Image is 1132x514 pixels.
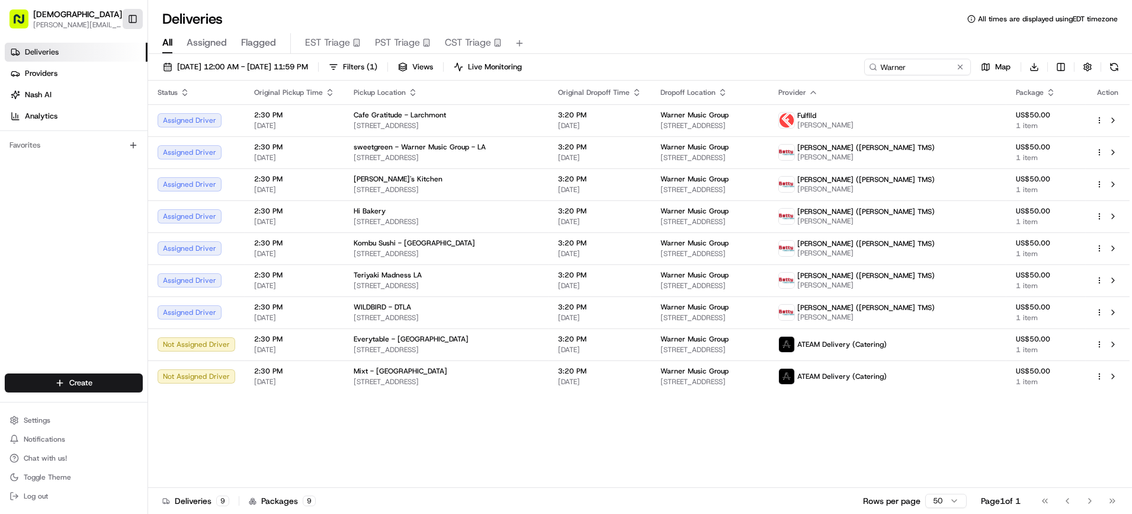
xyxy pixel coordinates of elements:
span: Map [995,62,1011,72]
img: betty.jpg [779,273,794,288]
span: 2:30 PM [254,302,335,312]
span: [DATE] [254,377,335,387]
span: [PERSON_NAME] ([PERSON_NAME] TMS) [797,175,935,184]
span: [STREET_ADDRESS] [660,281,759,290]
span: 2:30 PM [254,174,335,184]
span: US$50.00 [1016,206,1076,216]
img: ateam_logo.png [779,337,794,352]
span: [STREET_ADDRESS] [354,345,539,355]
span: 3:20 PM [558,142,642,152]
span: Deliveries [25,47,59,58]
span: Warner Music Group [660,174,729,184]
span: US$50.00 [1016,366,1076,376]
span: 1 item [1016,345,1076,355]
img: profile_Fulflld_OnFleet_Thistle_SF.png [779,113,794,128]
span: 1 item [1016,377,1076,387]
button: Notifications [5,431,143,448]
span: [DATE] [254,185,335,194]
h1: Deliveries [162,9,223,28]
span: Cafe Gratitude - Larchmont [354,110,446,120]
span: 1 item [1016,313,1076,323]
img: betty.jpg [779,177,794,192]
div: 9 [303,496,316,506]
span: Warner Music Group [660,366,729,376]
span: [STREET_ADDRESS] [354,249,539,258]
span: 2:30 PM [254,110,335,120]
span: US$50.00 [1016,142,1076,152]
button: Live Monitoring [448,59,527,75]
span: 2:30 PM [254,334,335,344]
span: EST Triage [305,36,350,50]
button: Filters(1) [323,59,383,75]
a: Analytics [5,107,147,126]
span: CST Triage [445,36,491,50]
span: [PERSON_NAME] ([PERSON_NAME] TMS) [797,143,935,152]
button: Map [976,59,1016,75]
span: ATEAM Delivery (Catering) [797,340,887,349]
span: 1 item [1016,217,1076,226]
span: [STREET_ADDRESS] [354,217,539,226]
span: [STREET_ADDRESS] [354,121,539,130]
span: [STREET_ADDRESS] [354,281,539,290]
button: Log out [5,488,143,505]
span: [DATE] [254,249,335,258]
span: Flagged [241,36,276,50]
span: [STREET_ADDRESS] [660,345,759,355]
span: Chat with us! [24,454,67,463]
span: Providers [25,68,57,79]
span: Everytable - [GEOGRAPHIC_DATA] [354,334,469,344]
span: [DATE] [254,345,335,355]
span: 3:20 PM [558,174,642,184]
span: Original Dropoff Time [558,88,630,97]
span: 2:30 PM [254,238,335,248]
span: 3:20 PM [558,206,642,216]
span: [PERSON_NAME] [797,184,935,194]
span: [DATE] [254,281,335,290]
button: Chat with us! [5,450,143,467]
span: Filters [343,62,377,72]
span: [PERSON_NAME] ([PERSON_NAME] TMS) [797,239,935,248]
div: Deliveries [162,495,229,507]
span: [DATE] [558,345,642,355]
span: Toggle Theme [24,473,71,482]
span: 1 item [1016,185,1076,194]
span: 1 item [1016,281,1076,290]
span: 2:30 PM [254,142,335,152]
span: Nash AI [25,90,52,100]
img: betty.jpg [779,209,794,224]
span: [STREET_ADDRESS] [354,153,539,162]
span: 1 item [1016,249,1076,258]
span: 2:30 PM [254,270,335,280]
span: 3:20 PM [558,366,642,376]
span: [STREET_ADDRESS] [660,313,759,323]
button: [DEMOGRAPHIC_DATA][PERSON_NAME][EMAIL_ADDRESS][DOMAIN_NAME] [5,5,123,33]
span: Warner Music Group [660,334,729,344]
button: [DEMOGRAPHIC_DATA] [33,8,122,20]
span: Notifications [24,435,65,444]
span: [DATE] [558,313,642,323]
span: [STREET_ADDRESS] [354,313,539,323]
span: [PERSON_NAME] [797,216,935,226]
span: [STREET_ADDRESS] [660,121,759,130]
span: [DATE] [558,217,642,226]
span: Hi Bakery [354,206,386,216]
span: WILDBIRD - DTLA [354,302,411,312]
span: 2:30 PM [254,206,335,216]
span: 3:20 PM [558,238,642,248]
span: [STREET_ADDRESS] [354,377,539,387]
span: Views [412,62,433,72]
div: 9 [216,496,229,506]
span: sweetgreen - Warner Music Group - LA [354,142,486,152]
span: Warner Music Group [660,302,729,312]
span: ATEAM Delivery (Catering) [797,372,887,381]
span: PST Triage [375,36,420,50]
img: betty.jpg [779,305,794,320]
span: Warner Music Group [660,270,729,280]
span: [STREET_ADDRESS] [660,249,759,258]
span: [STREET_ADDRESS] [660,377,759,387]
span: All [162,36,172,50]
div: Action [1095,88,1120,97]
span: [PERSON_NAME] [797,312,935,322]
span: [STREET_ADDRESS] [660,153,759,162]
